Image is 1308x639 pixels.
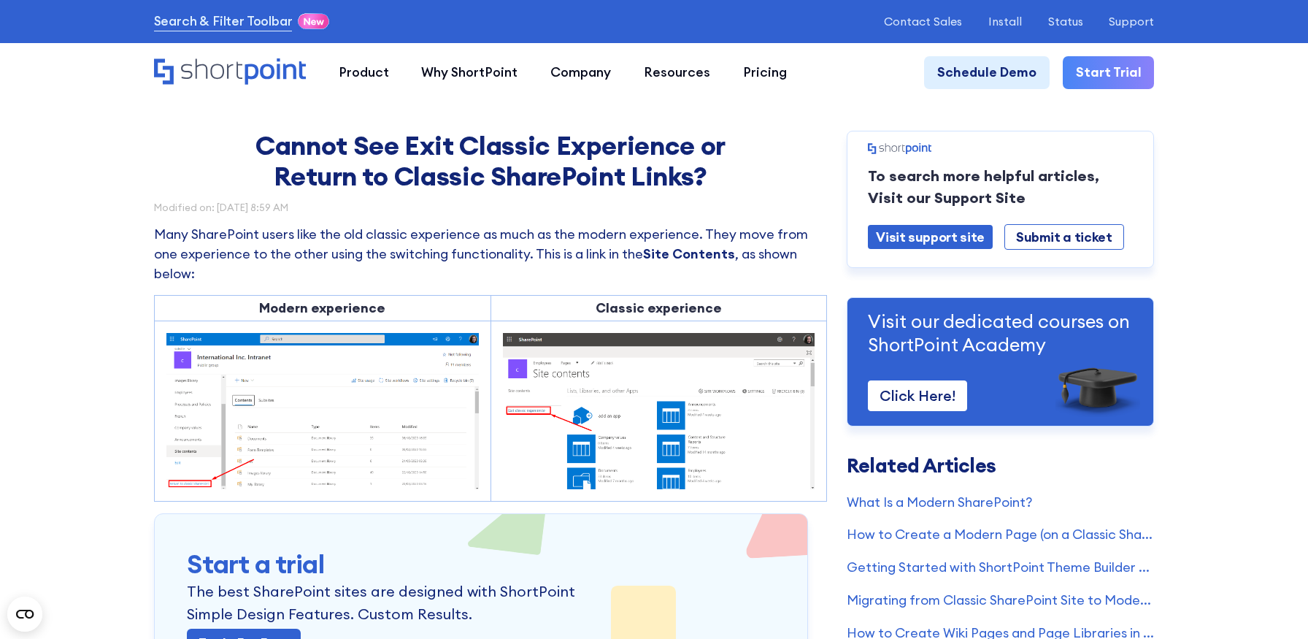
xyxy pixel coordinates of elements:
[534,56,628,89] a: Company
[726,56,803,89] a: Pricing
[868,380,967,411] a: Click Here!
[7,597,42,632] button: Open CMP widget
[847,456,1154,475] h3: Related Articles
[847,591,1154,611] a: Migrating from Classic SharePoint Site to Modern SharePoint Site (SharePoint Online)
[1048,15,1083,28] a: Status
[421,63,518,83] div: Why ShortPoint
[868,165,1133,209] p: To search more helpful articles, Visit our Support Site
[1063,56,1155,89] a: Start Trial
[1045,470,1308,639] iframe: Chat Widget
[339,63,389,83] div: Product
[217,131,764,191] h1: Cannot See Exit Classic Experience or Return to Classic SharePoint Links?
[847,525,1154,545] a: How to Create a Modern Page (on a Classic SharePoint Site)
[868,225,993,249] a: Visit support site
[628,56,727,89] a: Resources
[322,56,405,89] a: Product
[1109,15,1154,28] a: Support
[596,299,722,316] strong: Classic experience
[154,203,828,213] div: Modified on: [DATE] 8:59 AM
[643,245,735,262] strong: Site Contents
[550,63,611,83] div: Company
[743,63,787,83] div: Pricing
[884,15,962,28] a: Contact Sales
[405,56,534,89] a: Why ShortPoint
[154,58,306,87] a: Home
[187,547,774,581] h3: Start a trial
[868,310,1133,357] p: Visit our dedicated courses on ShortPoint Academy
[924,56,1050,89] a: Schedule Demo
[644,63,710,83] div: Resources
[187,581,598,624] p: The best SharePoint sites are designed with ShortPoint Simple Design Features. Custom Results.
[847,558,1154,578] a: Getting Started with ShortPoint Theme Builder - Classic SharePoint Sites (Part 1)
[988,15,1022,28] a: Install
[1004,224,1124,250] a: Submit a ticket
[259,299,385,316] strong: Modern experience
[847,493,1154,513] a: What Is a Modern SharePoint?
[154,12,293,31] a: Search & Filter Toolbar
[154,225,828,284] p: Many SharePoint users like the old classic experience as much as the modern experience. They move...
